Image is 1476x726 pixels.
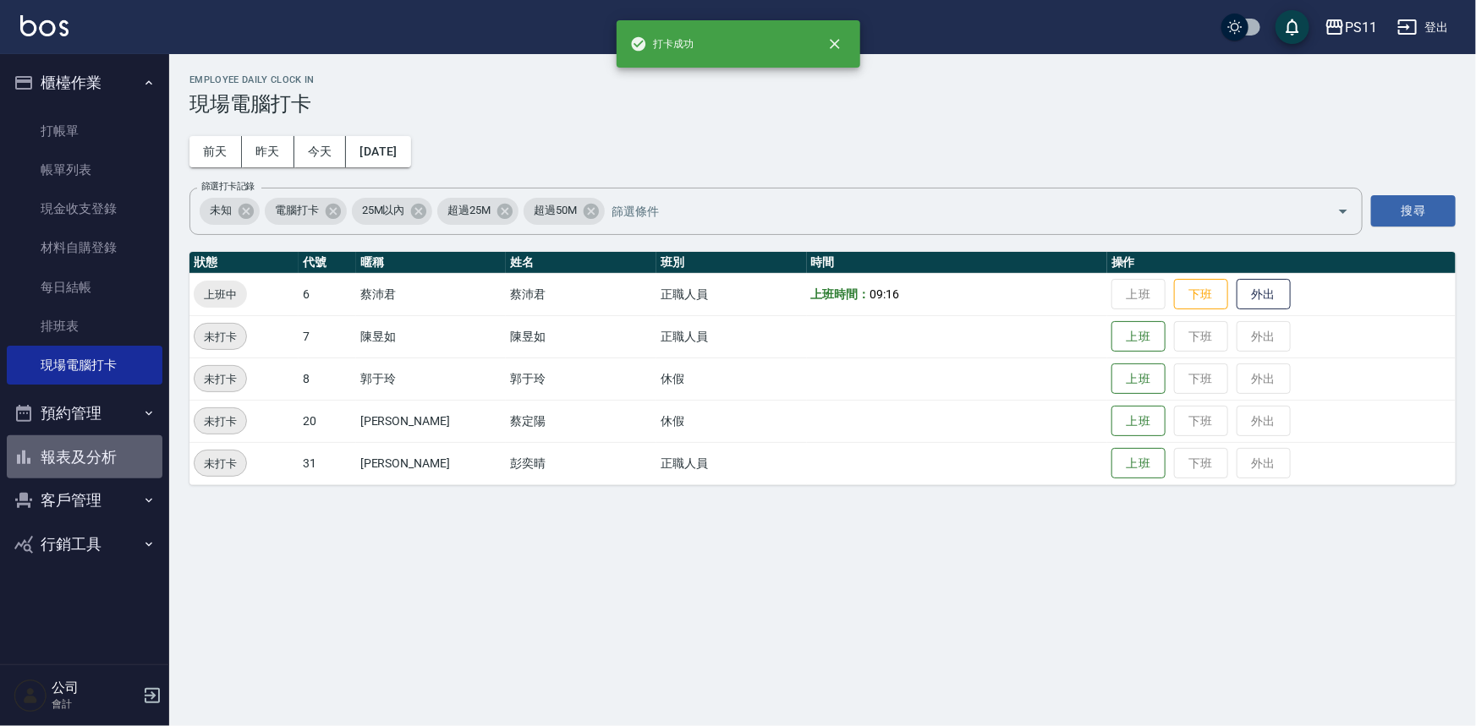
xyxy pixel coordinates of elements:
[656,252,807,274] th: 班別
[7,228,162,267] a: 材料自購登錄
[7,307,162,346] a: 排班表
[1111,363,1166,395] button: 上班
[656,273,807,315] td: 正職人員
[7,522,162,566] button: 行銷工具
[656,442,807,484] td: 正職人員
[195,370,246,388] span: 未打卡
[656,400,807,442] td: 休假
[1111,406,1166,437] button: 上班
[201,180,255,193] label: 篩選打卡記錄
[356,358,507,400] td: 郭于玲
[1276,10,1309,44] button: save
[299,442,355,484] td: 31
[352,202,415,219] span: 25M以內
[299,315,355,358] td: 7
[195,455,246,472] span: 未打卡
[356,273,507,315] td: 蔡沛君
[189,92,1456,116] h3: 現場電腦打卡
[200,198,260,225] div: 未知
[294,136,347,167] button: 今天
[811,287,870,301] b: 上班時間：
[506,442,656,484] td: 彭奕晴
[299,358,355,400] td: 8
[1330,198,1357,225] button: Open
[1391,12,1456,43] button: 登出
[607,196,1308,226] input: 篩選條件
[356,400,507,442] td: [PERSON_NAME]
[299,252,355,274] th: 代號
[7,150,162,189] a: 帳單列表
[816,25,853,63] button: close
[352,198,433,225] div: 25M以內
[189,252,299,274] th: 狀態
[1371,195,1456,227] button: 搜尋
[356,442,507,484] td: [PERSON_NAME]
[7,268,162,307] a: 每日結帳
[189,74,1456,85] h2: Employee Daily Clock In
[870,287,899,301] span: 09:16
[630,35,694,52] span: 打卡成功
[346,136,410,167] button: [DATE]
[524,202,587,219] span: 超過50M
[506,315,656,358] td: 陳昱如
[506,252,656,274] th: 姓名
[189,136,242,167] button: 前天
[506,358,656,400] td: 郭于玲
[524,198,605,225] div: 超過50M
[7,478,162,522] button: 客戶管理
[7,112,162,150] a: 打帳單
[52,680,138,696] h5: 公司
[656,358,807,400] td: 休假
[52,696,138,712] p: 會計
[1237,279,1291,310] button: 外出
[356,252,507,274] th: 暱稱
[1318,10,1384,45] button: PS11
[807,252,1107,274] th: 時間
[7,435,162,479] button: 報表及分析
[299,273,355,315] td: 6
[200,202,242,219] span: 未知
[195,412,246,430] span: 未打卡
[299,400,355,442] td: 20
[506,400,656,442] td: 蔡定陽
[7,346,162,385] a: 現場電腦打卡
[437,202,501,219] span: 超過25M
[7,61,162,105] button: 櫃檯作業
[1111,448,1166,479] button: 上班
[7,391,162,435] button: 預約管理
[506,273,656,315] td: 蔡沛君
[1111,321,1166,352] button: 上班
[242,136,294,167] button: 昨天
[656,315,807,358] td: 正職人員
[14,679,47,712] img: Person
[1174,279,1228,310] button: 下班
[265,202,329,219] span: 電腦打卡
[265,198,347,225] div: 電腦打卡
[7,189,162,228] a: 現金收支登錄
[1107,252,1456,274] th: 操作
[437,198,519,225] div: 超過25M
[1345,17,1377,38] div: PS11
[20,15,69,36] img: Logo
[356,315,507,358] td: 陳昱如
[194,286,247,303] span: 上班中
[195,328,246,346] span: 未打卡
